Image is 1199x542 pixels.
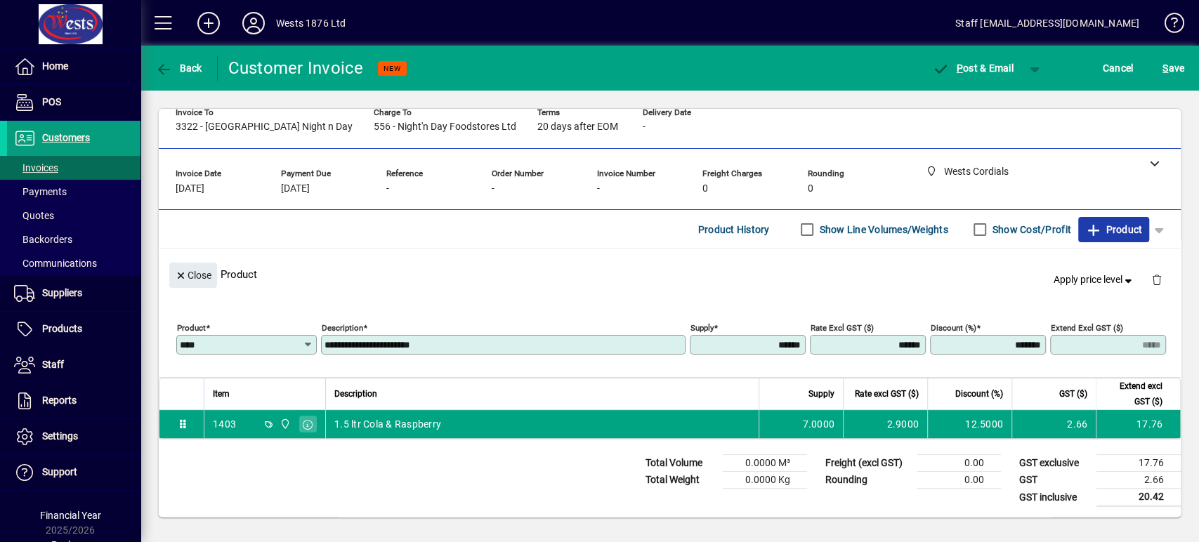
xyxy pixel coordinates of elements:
[643,121,646,133] span: -
[1162,62,1168,74] span: S
[14,186,67,197] span: Payments
[177,323,206,333] mat-label: Product
[42,323,82,334] span: Products
[932,62,1014,74] span: ost & Email
[152,55,206,81] button: Back
[7,251,140,275] a: Communications
[818,455,917,472] td: Freight (excl GST)
[1140,263,1174,296] button: Delete
[14,210,54,221] span: Quotes
[42,430,78,442] span: Settings
[808,386,834,402] span: Supply
[723,455,807,472] td: 0.0000 M³
[1096,455,1181,472] td: 17.76
[281,183,310,194] span: [DATE]
[42,60,68,72] span: Home
[7,312,140,347] a: Products
[7,419,140,454] a: Settings
[42,395,77,406] span: Reports
[955,12,1139,34] div: Staff [EMAIL_ADDRESS][DOMAIN_NAME]
[537,121,618,133] span: 20 days after EOM
[374,121,516,133] span: 556 - Night'n Day Foodstores Ltd
[322,323,363,333] mat-label: Description
[276,416,292,432] span: Wests Cordials
[1099,55,1137,81] button: Cancel
[917,455,1001,472] td: 0.00
[723,472,807,489] td: 0.0000 Kg
[808,183,813,194] span: 0
[597,183,600,194] span: -
[7,276,140,311] a: Suppliers
[931,323,976,333] mat-label: Discount (%)
[1162,57,1184,79] span: ave
[811,323,874,333] mat-label: Rate excl GST ($)
[386,183,389,194] span: -
[1059,386,1087,402] span: GST ($)
[42,359,64,370] span: Staff
[7,180,140,204] a: Payments
[955,386,1003,402] span: Discount (%)
[1012,489,1096,506] td: GST inclusive
[1012,455,1096,472] td: GST exclusive
[803,417,835,431] span: 7.0000
[1096,410,1180,438] td: 17.76
[1140,273,1174,286] app-page-header-button: Delete
[42,132,90,143] span: Customers
[698,218,770,241] span: Product History
[276,12,346,34] div: Wests 1876 Ltd
[1011,410,1096,438] td: 2.66
[1048,267,1141,293] button: Apply price level
[855,386,919,402] span: Rate excl GST ($)
[1159,55,1188,81] button: Save
[7,204,140,227] a: Quotes
[1054,272,1135,287] span: Apply price level
[334,386,377,402] span: Description
[40,510,101,521] span: Financial Year
[7,156,140,180] a: Invoices
[7,383,140,418] a: Reports
[7,227,140,251] a: Backorders
[1012,472,1096,489] td: GST
[1051,323,1123,333] mat-label: Extend excl GST ($)
[702,183,708,194] span: 0
[334,417,441,431] span: 1.5 ltr Cola & Raspberry
[42,96,61,107] span: POS
[1078,217,1149,242] button: Product
[176,183,204,194] span: [DATE]
[186,11,231,36] button: Add
[852,417,919,431] div: 2.9000
[231,11,276,36] button: Profile
[166,268,221,281] app-page-header-button: Close
[228,57,364,79] div: Customer Invoice
[638,455,723,472] td: Total Volume
[42,466,77,477] span: Support
[690,323,714,333] mat-label: Supply
[492,183,494,194] span: -
[638,472,723,489] td: Total Weight
[7,49,140,84] a: Home
[990,223,1071,237] label: Show Cost/Profit
[957,62,963,74] span: P
[1153,3,1181,48] a: Knowledge Base
[42,287,82,298] span: Suppliers
[817,223,948,237] label: Show Line Volumes/Weights
[7,455,140,490] a: Support
[14,162,58,173] span: Invoices
[213,386,230,402] span: Item
[175,264,211,287] span: Close
[925,55,1021,81] button: Post & Email
[917,472,1001,489] td: 0.00
[818,472,917,489] td: Rounding
[1085,218,1142,241] span: Product
[155,62,202,74] span: Back
[1103,57,1134,79] span: Cancel
[169,263,217,288] button: Close
[14,258,97,269] span: Communications
[927,410,1011,438] td: 12.5000
[14,234,72,245] span: Backorders
[159,249,1181,300] div: Product
[384,64,401,73] span: NEW
[693,217,775,242] button: Product History
[1096,472,1181,489] td: 2.66
[1105,378,1162,409] span: Extend excl GST ($)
